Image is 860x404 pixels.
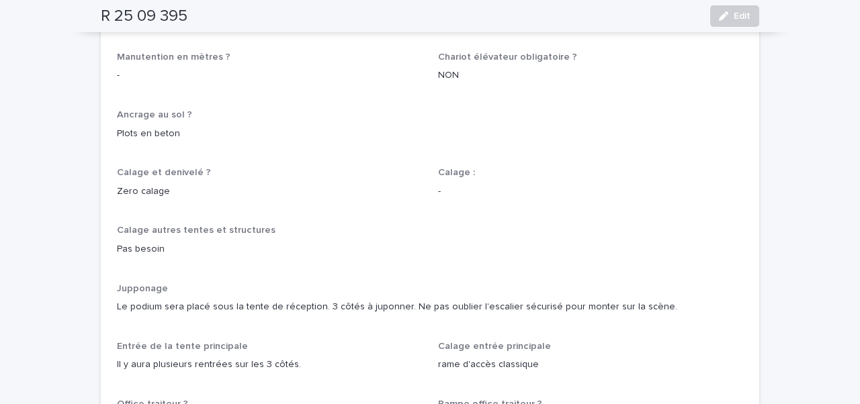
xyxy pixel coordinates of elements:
[438,52,577,62] span: Chariot élévateur obligatoire ?
[438,342,551,351] span: Calage entrée principale
[101,7,187,26] h2: R 25 09 395
[438,358,743,372] p: rame d'accès classique
[117,358,422,372] p: Il y aura plusieurs rentrées sur les 3 côtés.
[734,11,750,21] span: Edit
[117,168,211,177] span: Calage et denivelé ?
[438,68,743,83] p: NON
[117,110,192,119] span: Ancrage au sol ?
[710,5,759,27] button: Edit
[117,52,230,62] span: Manutention en mètres ?
[117,127,743,141] p: Plots en beton
[117,68,422,83] p: -
[117,225,275,235] span: Calage autres tentes et structures
[117,242,743,256] p: Pas besoin
[117,185,422,199] p: Zero calage
[117,300,743,314] p: Le podium sera placé sous la tente de réception. 3 côtés à juponner. Ne pas oublier l'escalier sé...
[438,168,475,177] span: Calage :
[117,342,248,351] span: Entrée de la tente principale
[117,284,168,293] span: Jupponage
[438,185,743,199] p: -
